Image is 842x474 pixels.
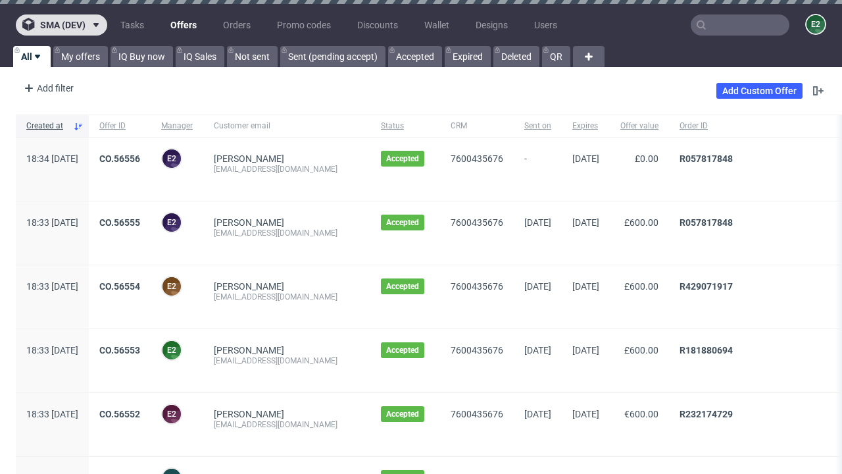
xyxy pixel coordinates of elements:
a: Add Custom Offer [716,83,803,99]
a: Orders [215,14,259,36]
figcaption: e2 [162,149,181,168]
span: 18:34 [DATE] [26,153,78,164]
span: Accepted [386,153,419,164]
span: CRM [451,120,503,132]
span: Accepted [386,217,419,228]
span: [DATE] [572,409,599,419]
a: R181880694 [680,345,733,355]
a: 7600435676 [451,345,503,355]
span: £600.00 [624,281,658,292]
figcaption: e2 [162,213,181,232]
a: Discounts [349,14,406,36]
a: Tasks [112,14,152,36]
span: - [524,153,551,185]
span: £600.00 [624,345,658,355]
span: €600.00 [624,409,658,419]
a: [PERSON_NAME] [214,409,284,419]
figcaption: e2 [806,15,825,34]
a: QR [542,46,570,67]
a: CO.56553 [99,345,140,355]
a: IQ Sales [176,46,224,67]
figcaption: e2 [162,405,181,423]
div: Add filter [18,78,76,99]
span: [DATE] [524,217,551,228]
a: Accepted [388,46,442,67]
a: [PERSON_NAME] [214,153,284,164]
a: Not sent [227,46,278,67]
span: [DATE] [572,217,599,228]
span: [DATE] [572,153,599,164]
span: Customer email [214,120,360,132]
a: Users [526,14,565,36]
span: £600.00 [624,217,658,228]
span: Accepted [386,345,419,355]
a: [PERSON_NAME] [214,281,284,292]
span: [DATE] [524,345,551,355]
a: R429071917 [680,281,733,292]
div: [EMAIL_ADDRESS][DOMAIN_NAME] [214,292,360,302]
span: £0.00 [635,153,658,164]
span: Manager [161,120,193,132]
a: R057817848 [680,217,733,228]
span: 18:33 [DATE] [26,281,78,292]
span: sma (dev) [40,20,86,30]
a: CO.56556 [99,153,140,164]
span: [DATE] [572,345,599,355]
a: All [13,46,51,67]
span: Offer ID [99,120,140,132]
a: Designs [468,14,516,36]
div: [EMAIL_ADDRESS][DOMAIN_NAME] [214,164,360,174]
button: sma (dev) [16,14,107,36]
a: CO.56552 [99,409,140,419]
a: Expired [445,46,491,67]
span: [DATE] [572,281,599,292]
a: Promo codes [269,14,339,36]
span: [DATE] [524,409,551,419]
a: CO.56554 [99,281,140,292]
div: [EMAIL_ADDRESS][DOMAIN_NAME] [214,419,360,430]
span: Status [381,120,430,132]
a: R057817848 [680,153,733,164]
a: Offers [162,14,205,36]
figcaption: e2 [162,341,181,359]
span: 18:33 [DATE] [26,345,78,355]
span: 18:33 [DATE] [26,217,78,228]
a: [PERSON_NAME] [214,345,284,355]
span: Accepted [386,409,419,419]
span: Created at [26,120,68,132]
span: Order ID [680,120,820,132]
span: 18:33 [DATE] [26,409,78,419]
figcaption: e2 [162,277,181,296]
a: Deleted [493,46,539,67]
a: 7600435676 [451,217,503,228]
span: Offer value [620,120,658,132]
a: Wallet [416,14,457,36]
span: Sent on [524,120,551,132]
div: [EMAIL_ADDRESS][DOMAIN_NAME] [214,355,360,366]
a: [PERSON_NAME] [214,217,284,228]
a: 7600435676 [451,281,503,292]
a: R232174729 [680,409,733,419]
a: 7600435676 [451,153,503,164]
a: Sent (pending accept) [280,46,385,67]
div: [EMAIL_ADDRESS][DOMAIN_NAME] [214,228,360,238]
a: IQ Buy now [111,46,173,67]
a: 7600435676 [451,409,503,419]
a: My offers [53,46,108,67]
span: [DATE] [524,281,551,292]
a: CO.56555 [99,217,140,228]
span: Accepted [386,281,419,292]
span: Expires [572,120,599,132]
